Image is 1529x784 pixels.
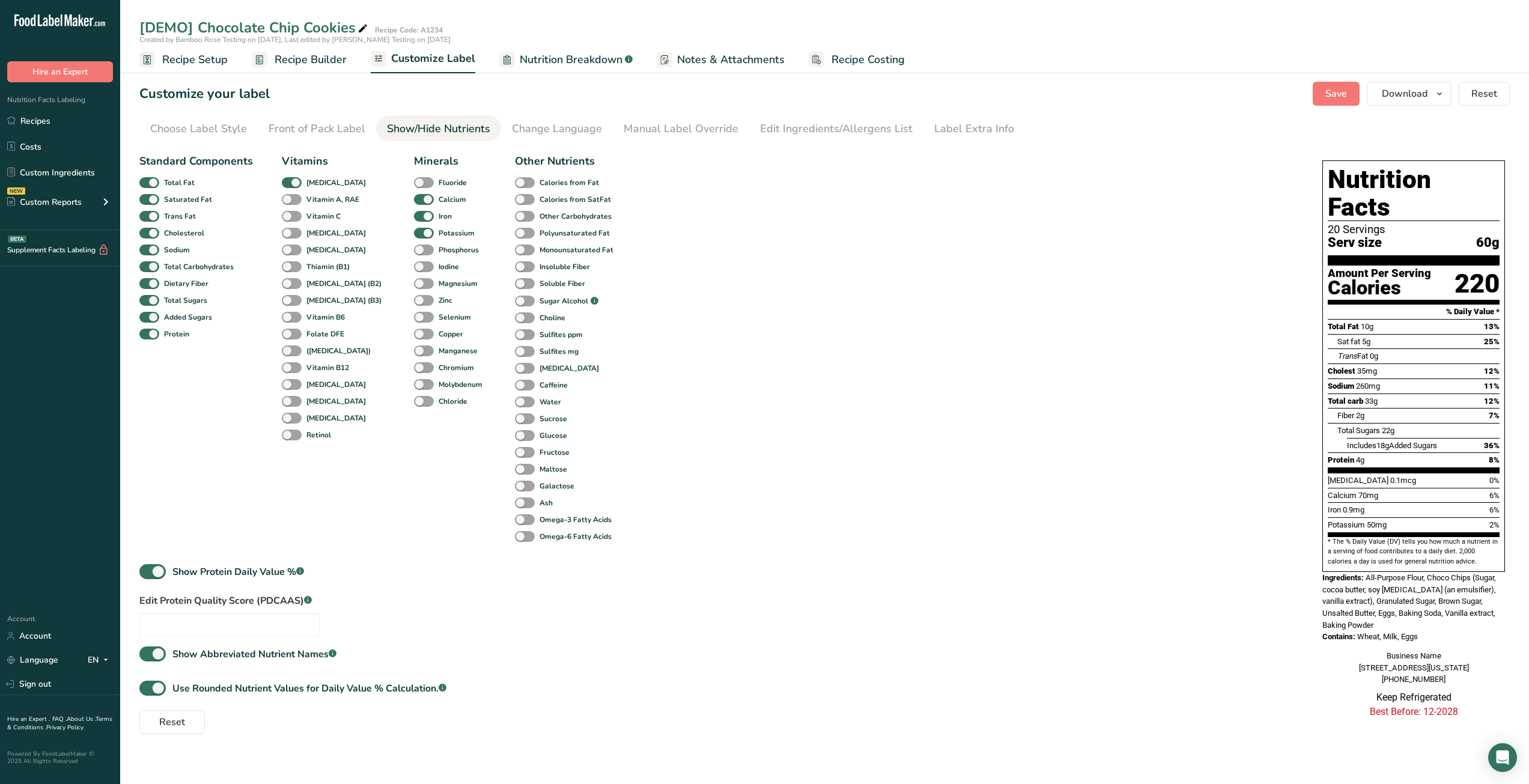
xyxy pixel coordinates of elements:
[1328,455,1354,464] span: Protein
[439,211,452,222] b: Iron
[540,514,612,525] b: Omega-3 Fatty Acids
[540,177,599,188] b: Calories from Fat
[164,228,204,239] b: Cholesterol
[1322,690,1505,705] p: Keep Refrigerated
[439,261,459,272] b: Iodine
[139,84,270,104] h1: Customize your label
[414,153,486,169] div: Minerals
[46,723,84,732] a: Privacy Policy
[172,681,446,696] div: Use Rounded Nutrient Values for Daily Value % Calculation.
[439,278,478,289] b: Magnesium
[7,715,112,732] a: Terms & Conditions .
[1337,351,1368,360] span: Fat
[439,329,463,339] b: Copper
[512,121,602,137] div: Change Language
[1362,337,1370,346] span: 5g
[540,245,613,255] b: Monounsaturated Fat
[1322,573,1364,582] span: Ingredients:
[139,17,370,38] div: [DEMO] Chocolate Chip Cookies
[306,228,366,239] b: [MEDICAL_DATA]
[831,52,905,68] span: Recipe Costing
[275,52,347,68] span: Recipe Builder
[1358,491,1378,500] span: 70mg
[306,430,331,440] b: Retinol
[540,447,570,458] b: Fructose
[306,312,345,323] b: Vitamin B6
[1484,366,1500,375] span: 12%
[159,715,185,729] span: Reset
[7,187,25,195] div: NEW
[164,329,189,339] b: Protein
[540,531,612,542] b: Omega-6 Fatty Acids
[540,211,612,222] b: Other Carbohydrates
[1313,82,1360,106] button: Save
[1322,632,1355,641] span: Contains:
[306,329,344,339] b: Folate DFE
[8,236,26,243] div: BETA
[306,261,350,272] b: Thiamin (B1)
[1328,491,1357,500] span: Calcium
[7,715,50,723] a: Hire an Expert .
[624,121,738,137] div: Manual Label Override
[67,715,96,723] a: About Us .
[172,565,304,579] div: Show Protein Daily Value %
[515,153,617,169] div: Other Nutrients
[164,312,212,323] b: Added Sugars
[1489,491,1500,500] span: 6%
[540,329,583,340] b: Sulfites ppm
[1361,322,1373,331] span: 10g
[540,397,561,407] b: Water
[657,46,785,73] a: Notes & Attachments
[1337,411,1354,420] span: Fiber
[934,121,1014,137] div: Label Extra Info
[164,194,212,205] b: Saturated Fat
[139,35,451,44] span: Created by Bamboo Rose Testing on [DATE], Last edited by [PERSON_NAME] Testing on [DATE]
[540,380,568,390] b: Caffeine
[150,121,247,137] div: Choose Label Style
[306,245,366,255] b: [MEDICAL_DATA]
[540,497,553,508] b: Ash
[139,710,205,734] button: Reset
[1343,505,1364,514] span: 0.9mg
[172,647,336,661] div: Show Abbreviated Nutrient Names
[540,346,579,357] b: Sulfites mg
[1328,236,1382,251] span: Serv size
[1484,322,1500,331] span: 13%
[306,396,366,407] b: [MEDICAL_DATA]
[1382,426,1394,435] span: 22g
[1328,223,1500,236] div: 20 Servings
[306,362,349,373] b: Vitamin B12
[164,261,234,272] b: Total Carbohydrates
[1489,520,1500,529] span: 2%
[1382,87,1427,101] span: Download
[1459,82,1510,106] button: Reset
[1328,381,1354,390] span: Sodium
[1488,743,1517,772] div: Open Intercom Messenger
[1322,650,1505,685] div: Business Name [STREET_ADDRESS][US_STATE] [PHONE_NUMBER]
[1328,397,1363,406] span: Total carb
[439,228,475,239] b: Potassium
[540,464,567,475] b: Maltose
[139,153,253,169] div: Standard Components
[540,261,590,272] b: Insoluble Fiber
[164,295,207,306] b: Total Sugars
[520,52,622,68] span: Nutrition Breakdown
[1328,305,1500,319] section: % Daily Value *
[540,194,611,205] b: Calories from SatFat
[164,177,195,188] b: Total Fat
[1376,441,1389,450] span: 18g
[252,46,347,73] a: Recipe Builder
[1337,426,1380,435] span: Total Sugars
[306,211,341,222] b: Vitamin C
[139,594,320,608] label: Edit Protein Quality Score (PDCAAS)
[306,194,359,205] b: Vitamin A, RAE
[540,430,567,441] b: Glucose
[387,121,490,137] div: Show/Hide Nutrients
[1455,268,1500,300] div: 220
[439,245,479,255] b: Phosphorus
[1370,706,1458,717] span: Best Before: 12-2028
[540,228,610,239] b: Polyunsaturated Fat
[1367,82,1451,106] button: Download
[760,121,913,137] div: Edit Ingredients/Allergens List
[7,649,58,670] a: Language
